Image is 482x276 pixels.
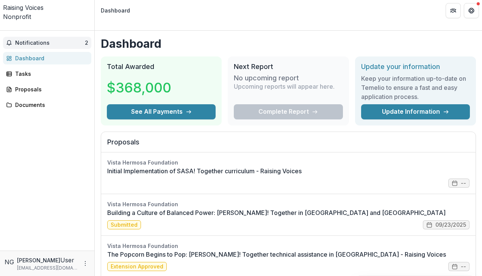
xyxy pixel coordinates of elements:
h2: Total Awarded [107,63,216,71]
p: Upcoming reports will appear here. [234,82,335,91]
p: [PERSON_NAME] [17,256,60,264]
div: Dashboard [101,6,130,14]
a: Tasks [3,67,91,80]
button: More [81,259,90,268]
button: Partners [446,3,461,18]
div: Documents [15,101,85,109]
p: User [60,256,74,265]
button: Notifications2 [3,37,91,49]
div: Raising Voices [3,3,91,12]
h3: $368,000 [107,77,171,98]
h2: Update your information [361,63,470,71]
div: Dashboard [15,54,85,62]
nav: breadcrumb [98,5,133,16]
a: Proposals [3,83,91,96]
a: The Popcorn Begins to Pop: [PERSON_NAME]! Together technical assistance in [GEOGRAPHIC_DATA] - Ra... [107,250,469,259]
div: Natsnet Ghebrebrhan [5,257,14,267]
a: Building a Culture of Balanced Power: [PERSON_NAME]! Together in [GEOGRAPHIC_DATA] and [GEOGRAPHI... [107,208,469,217]
h3: Keep your information up-to-date on Temelio to ensure a fast and easy application process. [361,74,470,101]
p: [EMAIL_ADDRESS][DOMAIN_NAME] [17,265,78,271]
h2: Next Report [234,63,343,71]
button: See All Payments [107,104,216,119]
span: Nonprofit [3,13,31,20]
span: 2 [85,39,88,46]
a: Initial Implementation of SASA! Together curriculum - Raising Voices [107,166,469,176]
button: Get Help [464,3,479,18]
div: Tasks [15,70,85,78]
h1: Dashboard [101,37,476,50]
a: Documents [3,99,91,111]
a: Dashboard [3,52,91,64]
div: Proposals [15,85,85,93]
a: Update Information [361,104,470,119]
h3: No upcoming report [234,74,299,82]
span: Notifications [15,40,85,46]
h2: Proposals [107,138,469,152]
